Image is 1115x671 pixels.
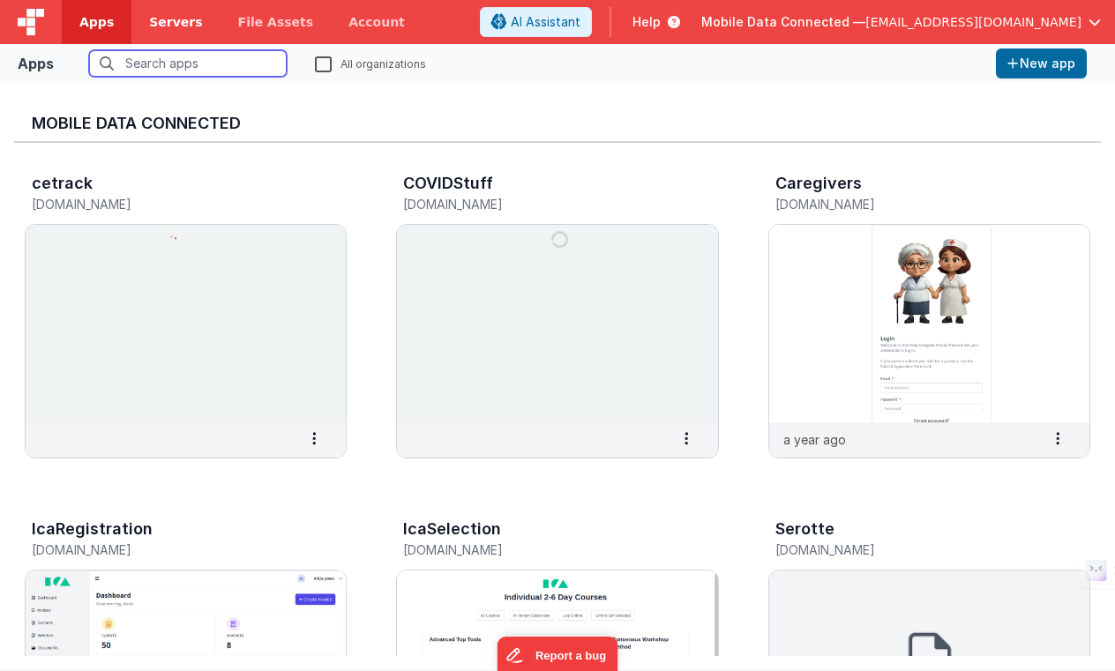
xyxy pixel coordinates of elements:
[32,115,1083,132] h3: Mobile Data Connected
[149,13,202,31] span: Servers
[701,13,1101,31] button: Mobile Data Connected — [EMAIL_ADDRESS][DOMAIN_NAME]
[315,55,426,71] label: All organizations
[775,520,834,538] h3: Serotte
[89,50,287,77] input: Search apps
[32,543,303,556] h5: [DOMAIN_NAME]
[701,13,865,31] span: Mobile Data Connected —
[32,520,153,538] h3: IcaRegistration
[79,13,114,31] span: Apps
[511,13,580,31] span: AI Assistant
[403,543,674,556] h5: [DOMAIN_NAME]
[403,175,493,192] h3: COVIDStuff
[632,13,661,31] span: Help
[783,430,846,449] p: a year ago
[238,13,314,31] span: File Assets
[775,198,1046,211] h5: [DOMAIN_NAME]
[32,175,93,192] h3: cetrack
[865,13,1081,31] span: [EMAIL_ADDRESS][DOMAIN_NAME]
[775,175,862,192] h3: Caregivers
[775,543,1046,556] h5: [DOMAIN_NAME]
[996,48,1087,78] button: New app
[403,520,501,538] h3: IcaSelection
[403,198,674,211] h5: [DOMAIN_NAME]
[32,198,303,211] h5: [DOMAIN_NAME]
[480,7,592,37] button: AI Assistant
[18,53,54,74] div: Apps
